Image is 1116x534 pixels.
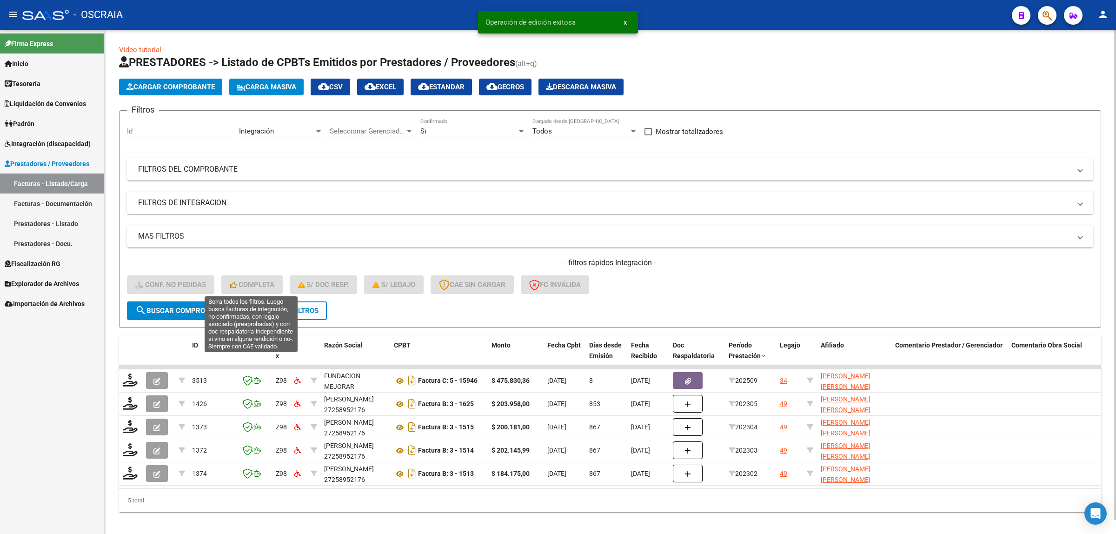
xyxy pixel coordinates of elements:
[135,280,206,289] span: Conf. no pedidas
[192,470,207,477] span: 1374
[243,301,327,320] button: Borrar Filtros
[547,470,566,477] span: [DATE]
[780,468,787,479] div: 49
[127,258,1093,268] h4: - filtros rápidos Integración -
[492,423,530,431] strong: $ 200.181,00
[364,275,424,294] button: S/ legajo
[119,46,161,54] a: Video tutorial
[276,400,287,407] span: Z98
[324,371,386,445] div: FUNDACION MEJORAR ESTUDIANDO TRABAJANDO PARA ASCENDER SOCIALMENTE ( M.E.T.A.S.)
[5,39,53,49] span: Firma Express
[390,335,488,376] datatable-header-cell: CPBT
[418,470,474,478] strong: Factura B: 3 - 1513
[394,341,411,349] span: CPBT
[780,341,800,349] span: Legajo
[237,83,296,91] span: Carga Masiva
[821,442,870,471] span: [PERSON_NAME] [PERSON_NAME] 20572196136
[589,423,600,431] span: 867
[324,464,374,474] div: [PERSON_NAME]
[521,275,589,294] button: FC Inválida
[515,59,537,68] span: (alt+q)
[589,341,622,360] span: Días desde Emisión
[411,79,472,95] button: Estandar
[127,103,159,116] h3: Filtros
[276,470,287,477] span: Z98
[239,341,251,349] span: CAE
[324,441,386,460] div: 27258952176
[324,464,386,483] div: 27258952176
[290,275,358,294] button: S/ Doc Resp.
[780,375,787,386] div: 34
[492,400,530,407] strong: $ 203.958,00
[631,470,650,477] span: [DATE]
[624,18,627,27] span: x
[252,307,319,315] span: Borrar Filtros
[418,81,429,92] mat-icon: cloud_download
[589,377,593,384] span: 8
[817,335,891,376] datatable-header-cell: Afiliado
[538,79,624,95] app-download-masive: Descarga masiva de comprobantes (adjuntos)
[418,424,474,431] strong: Factura B: 3 - 1515
[324,341,363,349] span: Razón Social
[138,231,1071,241] mat-panel-title: MAS FILTROS
[192,377,207,384] span: 3513
[669,335,725,376] datatable-header-cell: Doc Respaldatoria
[239,127,274,135] span: Integración
[298,280,349,289] span: S/ Doc Resp.
[821,419,870,447] span: [PERSON_NAME] [PERSON_NAME] 20572196136
[418,447,474,454] strong: Factura B: 3 - 1514
[439,280,505,289] span: CAE SIN CARGAR
[192,447,207,454] span: 1372
[631,447,650,454] span: [DATE]
[126,83,215,91] span: Cargar Comprobante
[547,447,566,454] span: [DATE]
[235,335,272,376] datatable-header-cell: CAE
[729,470,757,477] span: 202302
[5,59,28,69] span: Inicio
[776,335,803,376] datatable-header-cell: Legajo
[324,417,374,428] div: [PERSON_NAME]
[229,79,304,95] button: Carga Masiva
[1011,341,1082,349] span: Comentario Obra Social
[5,119,34,129] span: Padrón
[5,99,86,109] span: Liquidación de Convenios
[780,399,787,409] div: 49
[585,335,627,376] datatable-header-cell: Días desde Emisión
[324,371,386,390] div: 30711058504
[547,377,566,384] span: [DATE]
[324,441,374,451] div: [PERSON_NAME]
[192,341,198,349] span: ID
[821,341,844,349] span: Afiliado
[544,335,585,376] datatable-header-cell: Fecha Cpbt
[616,14,634,31] button: x
[486,83,524,91] span: Gecros
[729,341,761,360] span: Período Prestación
[138,164,1071,174] mat-panel-title: FILTROS DEL COMPROBANTE
[73,5,123,25] span: - OSCRAIA
[431,275,514,294] button: CAE SIN CARGAR
[7,9,19,20] mat-icon: menu
[127,158,1093,180] mat-expansion-panel-header: FILTROS DEL COMPROBANTE
[406,396,418,411] i: Descargar documento
[127,275,214,294] button: Conf. no pedidas
[631,341,657,360] span: Fecha Recibido
[589,447,600,454] span: 867
[547,423,566,431] span: [DATE]
[127,301,236,320] button: Buscar Comprobante
[589,470,600,477] span: 867
[729,377,757,384] span: 202509
[589,400,600,407] span: 853
[5,259,60,269] span: Fiscalización RG
[272,335,291,376] datatable-header-cell: Fc. x
[318,83,343,91] span: CSV
[729,423,757,431] span: 202304
[418,400,474,408] strong: Factura B: 3 - 1625
[5,139,91,149] span: Integración (discapacidad)
[492,470,530,477] strong: $ 184.175,00
[119,79,222,95] button: Cargar Comprobante
[127,192,1093,214] mat-expansion-panel-header: FILTROS DE INTEGRACION
[276,423,287,431] span: Z98
[492,341,511,349] span: Monto
[221,275,283,294] button: Completa
[725,335,776,376] datatable-header-cell: Período Prestación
